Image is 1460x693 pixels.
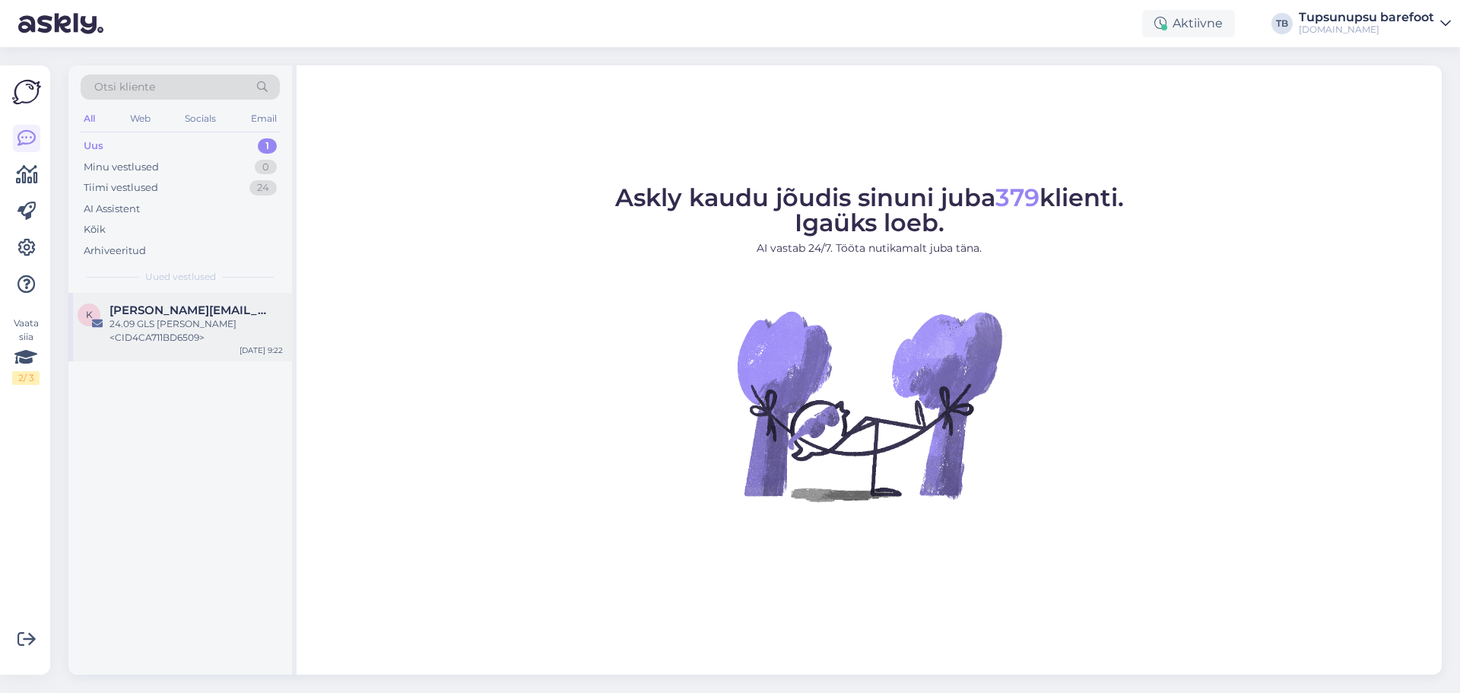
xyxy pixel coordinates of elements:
[258,138,277,154] div: 1
[1299,11,1451,36] a: Tupsunupsu barefoot[DOMAIN_NAME]
[84,202,140,217] div: AI Assistent
[1299,11,1434,24] div: Tupsunupsu barefoot
[81,109,98,129] div: All
[12,78,41,106] img: Askly Logo
[12,316,40,385] div: Vaata siia
[86,309,93,320] span: k
[109,304,268,317] span: kuller@smartposti.com
[249,180,277,196] div: 24
[127,109,154,129] div: Web
[248,109,280,129] div: Email
[84,243,146,259] div: Arhiveeritud
[109,317,283,345] div: 24.09 GLS [PERSON_NAME] <CID4CA711BD6509>
[732,269,1006,542] img: No Chat active
[1299,24,1434,36] div: [DOMAIN_NAME]
[145,270,216,284] span: Uued vestlused
[240,345,283,356] div: [DATE] 9:22
[182,109,219,129] div: Socials
[1142,10,1235,37] div: Aktiivne
[94,79,155,95] span: Otsi kliente
[84,160,159,175] div: Minu vestlused
[615,183,1124,237] span: Askly kaudu jõudis sinuni juba klienti. Igaüks loeb.
[1271,13,1293,34] div: TB
[615,240,1124,256] p: AI vastab 24/7. Tööta nutikamalt juba täna.
[84,222,106,237] div: Kõik
[255,160,277,175] div: 0
[84,138,103,154] div: Uus
[995,183,1039,212] span: 379
[84,180,158,196] div: Tiimi vestlused
[12,371,40,385] div: 2 / 3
